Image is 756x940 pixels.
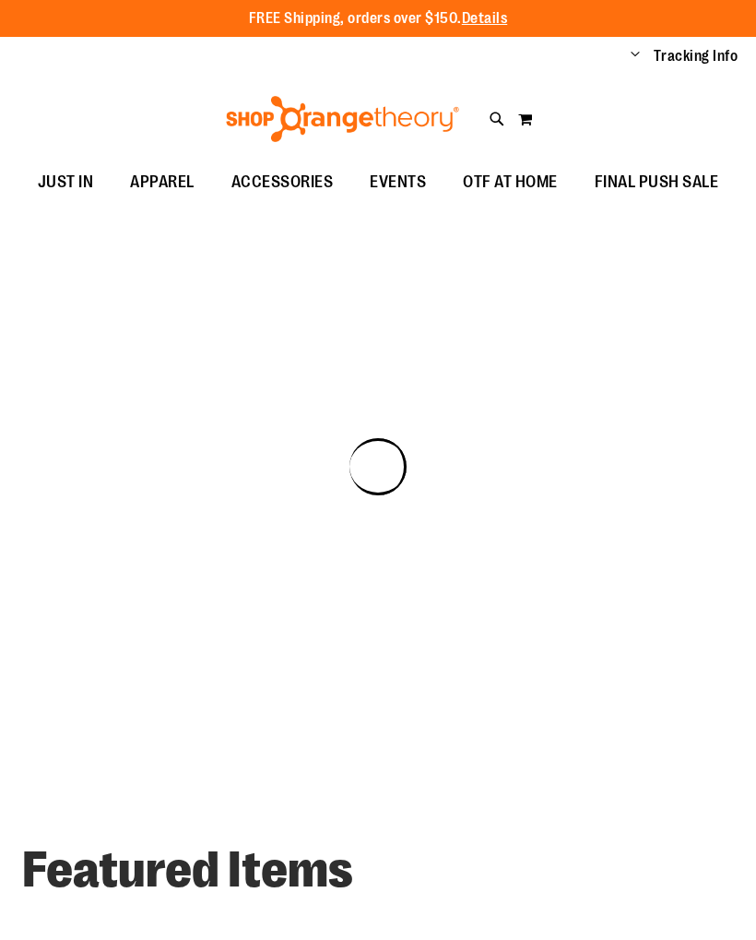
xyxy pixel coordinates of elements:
span: EVENTS [370,161,426,203]
span: ACCESSORIES [231,161,334,203]
p: FREE Shipping, orders over $150. [249,8,508,30]
a: OTF AT HOME [444,161,576,204]
span: FINAL PUSH SALE [595,161,719,203]
span: OTF AT HOME [463,161,558,203]
img: Shop Orangetheory [223,96,462,142]
a: ACCESSORIES [213,161,352,204]
strong: Featured Items [22,841,353,898]
a: Tracking Info [654,46,738,66]
a: JUST IN [19,161,112,204]
a: APPAREL [112,161,213,204]
a: EVENTS [351,161,444,204]
span: JUST IN [38,161,94,203]
a: Details [462,10,508,27]
span: APPAREL [130,161,195,203]
a: FINAL PUSH SALE [576,161,738,204]
button: Account menu [631,47,640,65]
